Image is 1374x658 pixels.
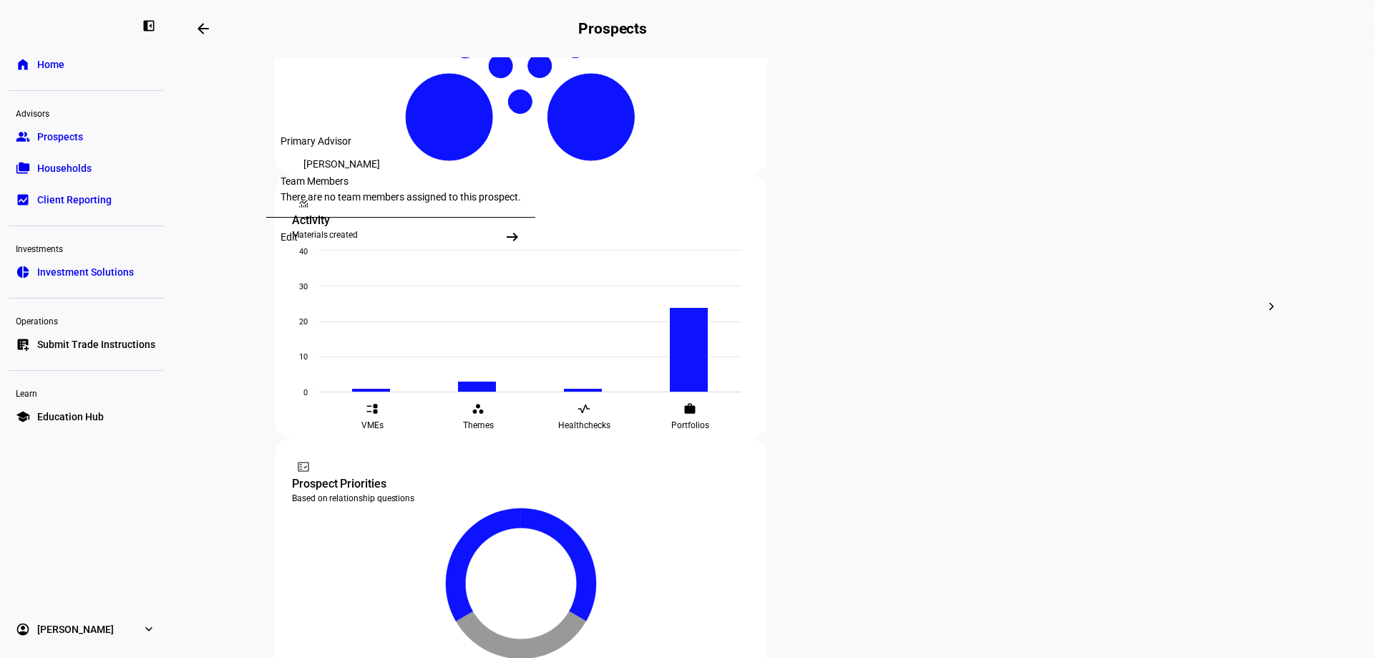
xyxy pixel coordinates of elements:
text: 0 [303,388,308,397]
eth-mat-symbol: account_circle [16,622,30,637]
eth-mat-symbol: bid_landscape [16,193,30,207]
span: Portfolios [671,420,709,431]
eth-mat-symbol: home [16,57,30,72]
a: pie_chartInvestment Solutions [9,258,163,286]
a: groupProspects [9,122,163,151]
div: There are no team members assigned to this prospect. [281,191,521,203]
mat-icon: arrow_right_alt [504,228,521,246]
eth-mat-symbol: pie_chart [16,265,30,279]
div: Team Members [281,175,521,187]
eth-mat-symbol: group [16,130,30,144]
div: Edit [281,231,298,243]
span: Client Reporting [37,193,112,207]
span: Education Hub [37,410,104,424]
span: Households [37,161,92,175]
div: Based on relationship questions [292,493,750,504]
text: 30 [299,282,308,291]
eth-mat-symbol: vital_signs [578,402,590,415]
span: Home [37,57,64,72]
span: GC [286,159,298,169]
div: Primary Advisor [281,135,521,147]
div: Learn [9,382,163,402]
h2: Prospects [578,20,647,37]
eth-mat-symbol: event_list [366,402,379,415]
span: Themes [463,420,494,431]
eth-mat-symbol: workspaces [472,402,484,415]
div: [PERSON_NAME] [303,153,380,175]
a: bid_landscapeClient Reporting [9,185,163,214]
span: Submit Trade Instructions [37,337,155,352]
a: homeHome [9,50,163,79]
eth-mat-symbol: folder_copy [16,161,30,175]
mat-icon: arrow_backwards [195,20,212,37]
div: Advisors [9,102,163,122]
span: VMEs [361,420,384,431]
text: 10 [299,352,308,362]
mat-icon: fact_check [296,460,311,474]
eth-mat-symbol: work [683,402,696,415]
span: Investment Solutions [37,265,134,279]
eth-mat-symbol: list_alt_add [16,337,30,352]
mat-icon: chevron_right [1263,298,1280,315]
span: Prospects [37,130,83,144]
div: Investments [9,238,163,258]
span: [PERSON_NAME] [37,622,114,637]
eth-mat-symbol: left_panel_close [142,19,156,33]
text: 20 [299,317,308,326]
eth-mat-symbol: school [16,410,30,424]
eth-mat-symbol: expand_more [142,622,156,637]
div: Operations [9,310,163,330]
span: Healthchecks [558,420,610,431]
a: folder_copyHouseholds [9,154,163,183]
div: Prospect Priorities [292,475,750,493]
